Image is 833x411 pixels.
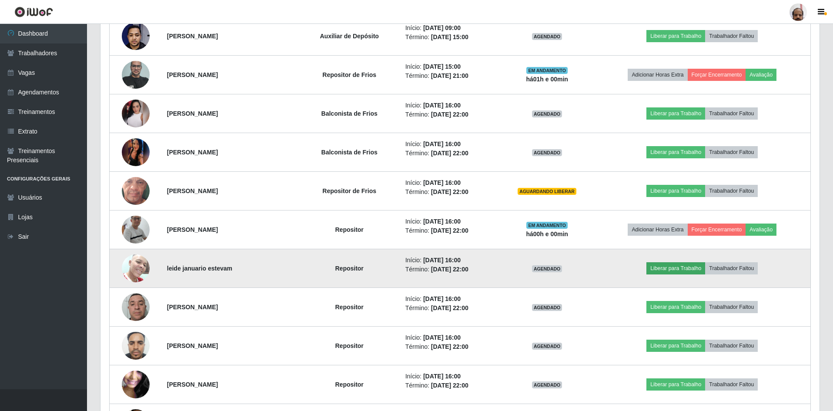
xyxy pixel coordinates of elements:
[746,224,776,236] button: Avaliação
[646,340,705,352] button: Liberar para Trabalho
[122,288,150,325] img: 1724708797477.jpeg
[705,146,758,158] button: Trabalhador Faltou
[320,33,378,40] strong: Auxiliar de Depósito
[518,188,576,195] span: AGUARDANDO LIBERAR
[167,265,232,272] strong: leide januario estevam
[705,340,758,352] button: Trabalhador Faltou
[122,121,150,183] img: 1745291755814.jpeg
[167,342,218,349] strong: [PERSON_NAME]
[167,304,218,311] strong: [PERSON_NAME]
[405,226,495,235] li: Término:
[705,262,758,274] button: Trabalhador Faltou
[532,110,562,117] span: AGENDADO
[405,265,495,274] li: Término:
[526,222,568,229] span: EM ANDAMENTO
[526,67,568,74] span: EM ANDAMENTO
[405,62,495,71] li: Início:
[431,382,468,389] time: [DATE] 22:00
[423,295,461,302] time: [DATE] 16:00
[405,217,495,226] li: Início:
[405,372,495,381] li: Início:
[532,33,562,40] span: AGENDADO
[431,188,468,195] time: [DATE] 22:00
[431,266,468,273] time: [DATE] 22:00
[122,100,150,127] img: 1757024966561.jpeg
[405,294,495,304] li: Início:
[532,304,562,311] span: AGENDADO
[423,334,461,341] time: [DATE] 16:00
[431,304,468,311] time: [DATE] 22:00
[431,72,468,79] time: [DATE] 21:00
[321,110,378,117] strong: Balconista de Frios
[423,63,461,70] time: [DATE] 15:00
[688,69,746,81] button: Forçar Encerramento
[646,301,705,313] button: Liberar para Trabalho
[405,110,495,119] li: Término:
[423,24,461,31] time: [DATE] 09:00
[405,333,495,342] li: Início:
[405,33,495,42] li: Término:
[431,33,468,40] time: [DATE] 15:00
[122,17,150,54] img: 1738042551598.jpeg
[705,378,758,391] button: Trabalhador Faltou
[628,224,687,236] button: Adicionar Horas Extra
[423,140,461,147] time: [DATE] 16:00
[646,185,705,197] button: Liberar para Trabalho
[405,178,495,187] li: Início:
[646,30,705,42] button: Liberar para Trabalho
[122,250,150,287] img: 1755915941473.jpeg
[526,231,568,237] strong: há 00 h e 00 min
[167,71,218,78] strong: [PERSON_NAME]
[688,224,746,236] button: Forçar Encerramento
[405,149,495,158] li: Término:
[646,378,705,391] button: Liberar para Trabalho
[405,71,495,80] li: Término:
[167,226,218,233] strong: [PERSON_NAME]
[405,342,495,351] li: Término:
[746,69,776,81] button: Avaliação
[322,71,376,78] strong: Repositor de Frios
[705,30,758,42] button: Trabalhador Faltou
[423,102,461,109] time: [DATE] 16:00
[335,265,363,272] strong: Repositor
[335,342,363,349] strong: Repositor
[646,262,705,274] button: Liberar para Trabalho
[405,381,495,390] li: Término:
[423,373,461,380] time: [DATE] 16:00
[646,146,705,158] button: Liberar para Trabalho
[122,56,150,93] img: 1655148070426.jpeg
[431,343,468,350] time: [DATE] 22:00
[431,227,468,234] time: [DATE] 22:00
[405,256,495,265] li: Início:
[167,33,218,40] strong: [PERSON_NAME]
[322,187,376,194] strong: Repositor de Frios
[122,327,150,364] img: 1735509810384.jpeg
[431,150,468,157] time: [DATE] 22:00
[167,149,218,156] strong: [PERSON_NAME]
[423,257,461,264] time: [DATE] 16:00
[122,160,150,222] img: 1725533937755.jpeg
[423,218,461,225] time: [DATE] 16:00
[526,76,568,83] strong: há 01 h e 00 min
[705,107,758,120] button: Trabalhador Faltou
[532,343,562,350] span: AGENDADO
[532,265,562,272] span: AGENDADO
[335,381,363,388] strong: Repositor
[423,179,461,186] time: [DATE] 16:00
[122,198,150,261] img: 1689019762958.jpeg
[14,7,53,17] img: CoreUI Logo
[167,187,218,194] strong: [PERSON_NAME]
[167,381,218,388] strong: [PERSON_NAME]
[532,149,562,156] span: AGENDADO
[405,23,495,33] li: Início:
[335,304,363,311] strong: Repositor
[705,301,758,313] button: Trabalhador Faltou
[405,304,495,313] li: Término:
[532,381,562,388] span: AGENDADO
[405,101,495,110] li: Início:
[628,69,687,81] button: Adicionar Horas Extra
[167,110,218,117] strong: [PERSON_NAME]
[705,185,758,197] button: Trabalhador Faltou
[646,107,705,120] button: Liberar para Trabalho
[431,111,468,118] time: [DATE] 22:00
